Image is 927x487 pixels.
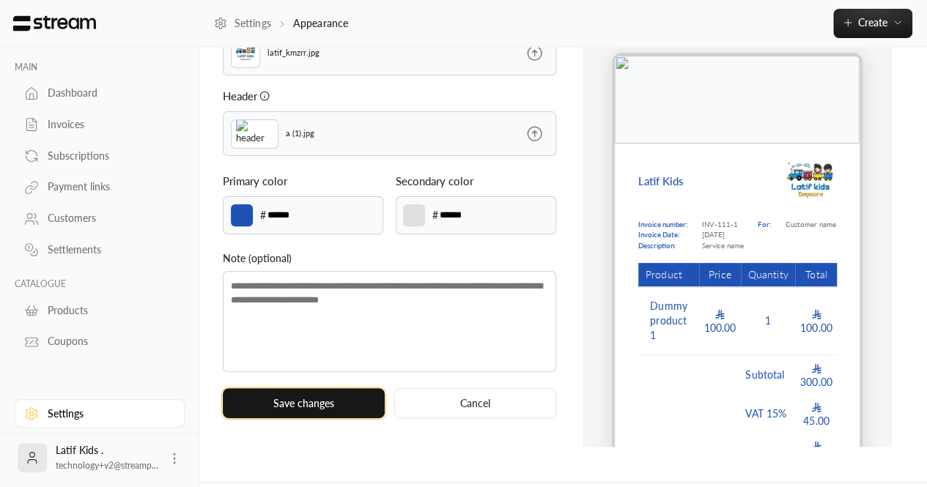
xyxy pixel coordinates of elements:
[858,16,887,29] span: Create
[432,207,438,223] p: #
[615,56,860,144] img: 63ff6aa3-5358-4b71-b2b5-b94bfb8eb801
[214,16,348,31] nav: breadcrumb
[223,88,257,104] p: Header
[234,42,256,64] img: Logo
[48,211,166,226] div: Customers
[15,327,185,356] a: Coupons
[638,173,683,189] p: Latif Kids
[394,388,556,418] button: Cancel
[223,388,385,418] button: Save changes
[761,313,775,328] span: 1
[15,296,185,324] a: Products
[15,399,185,428] a: Settings
[638,240,687,251] p: Description:
[267,47,320,59] p: latif_kmzrr.jpg
[638,219,687,230] p: Invoice number:
[223,250,556,266] p: Note (optional)
[784,155,835,207] img: Logo
[795,433,837,472] td: 345.00
[223,173,287,189] p: Primary color
[48,242,166,257] div: Settlements
[48,149,166,163] div: Subscriptions
[56,443,158,472] div: Latif Kids .
[699,263,741,288] th: Price
[795,355,837,394] td: 300.00
[701,219,743,230] p: INV-111-1
[15,278,185,290] p: CATALOGUE
[259,91,270,101] svg: It must not be larger than 1MB. The supported MIME types are JPG and PNG.
[48,406,166,421] div: Settings
[638,287,699,355] td: Dummy product 1
[638,263,699,288] th: Product
[833,9,912,38] button: Create
[15,173,185,201] a: Payment links
[15,111,185,139] a: Invoices
[48,334,166,349] div: Coupons
[741,355,796,394] td: Subtotal
[795,394,837,433] td: 45.00
[286,127,314,140] p: a (1).jpg
[12,15,97,31] img: Logo
[396,173,473,189] p: Secondary color
[795,263,837,288] th: Total
[48,117,166,132] div: Invoices
[15,141,185,170] a: Subscriptions
[48,179,166,194] div: Payment links
[638,229,687,240] p: Invoice Date:
[236,119,273,149] img: header
[758,219,771,230] p: For:
[795,287,837,355] td: 100.00
[701,229,743,240] p: [DATE]
[214,16,271,31] a: Settings
[699,287,741,355] td: 100.00
[638,263,837,472] table: Products Preview
[260,207,266,223] p: #
[741,394,796,433] td: VAT 15%
[15,236,185,264] a: Settlements
[56,460,158,471] span: technology+v2@streamp...
[15,62,185,73] p: MAIN
[48,86,166,100] div: Dashboard
[15,79,185,108] a: Dashboard
[741,433,796,472] td: Total
[293,16,348,31] p: Appearance
[785,219,835,230] p: Customer name
[48,303,166,318] div: Products
[15,204,185,233] a: Customers
[701,240,743,251] p: Service name
[741,263,796,288] th: Quantity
